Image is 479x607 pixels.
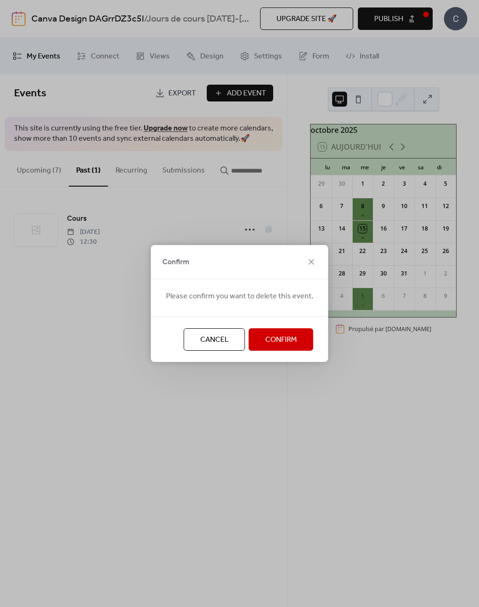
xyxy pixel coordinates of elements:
span: Confirm [265,334,297,346]
span: Cancel [200,334,229,346]
button: Cancel [184,328,245,351]
span: Please confirm you want to delete this event. [166,291,313,302]
button: Confirm [249,328,313,351]
span: Confirm [162,257,189,268]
